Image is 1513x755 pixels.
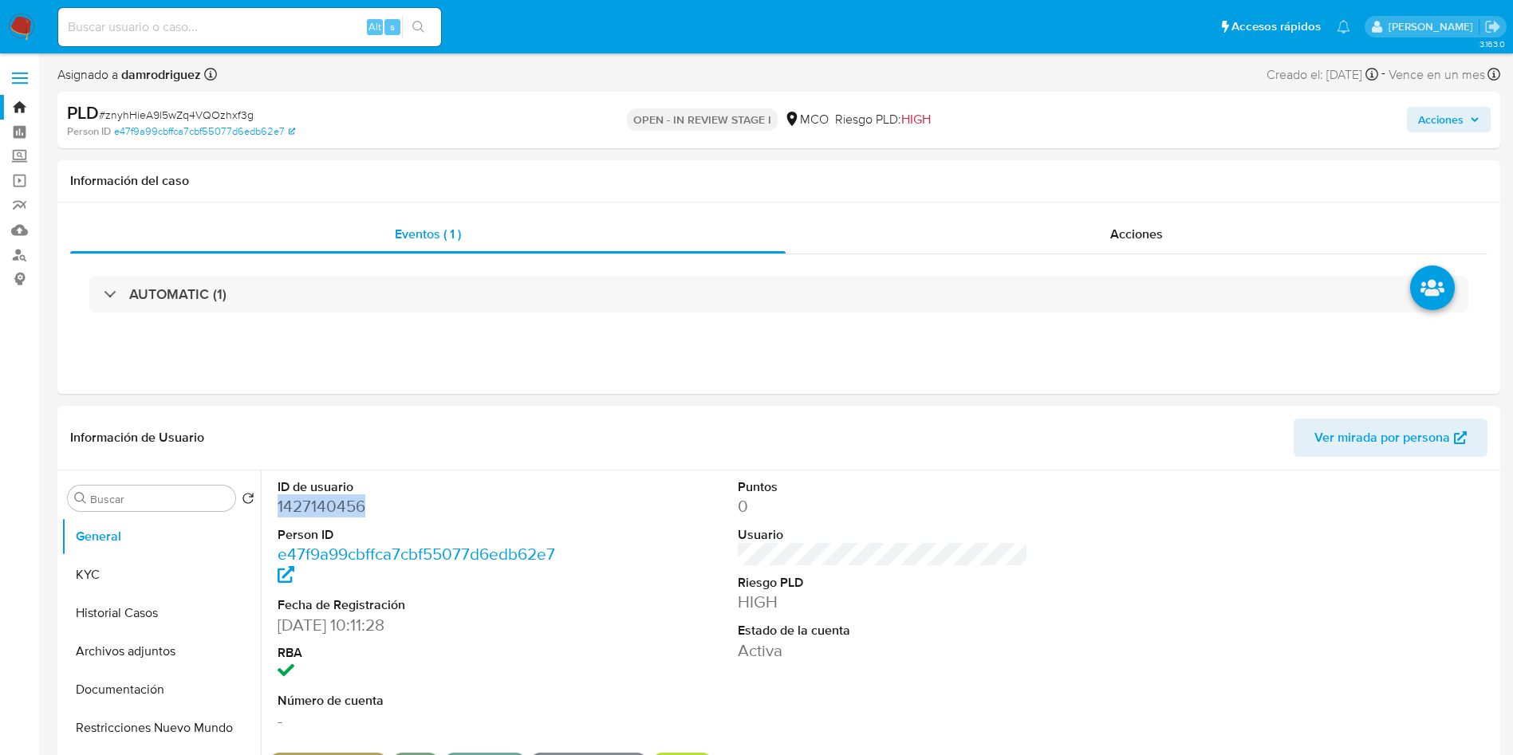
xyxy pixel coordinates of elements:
[278,495,569,517] dd: 1427140456
[61,556,261,594] button: KYC
[1389,66,1485,84] span: Vence en un mes
[61,517,261,556] button: General
[627,108,778,131] p: OPEN - IN REVIEW STAGE I
[129,285,227,303] h3: AUTOMATIC (1)
[70,173,1487,189] h1: Información del caso
[1267,64,1378,85] div: Creado el: [DATE]
[738,574,1029,592] dt: Riesgo PLD
[395,225,461,243] span: Eventos ( 1 )
[738,591,1029,613] dd: HIGH
[114,124,295,139] a: e47f9a99cbffca7cbf55077d6edb62e7
[835,111,931,128] span: Riesgo PLD:
[58,17,441,37] input: Buscar usuario o caso...
[738,526,1029,544] dt: Usuario
[901,110,931,128] span: HIGH
[278,526,569,544] dt: Person ID
[278,542,555,588] a: e47f9a99cbffca7cbf55077d6edb62e7
[61,709,261,747] button: Restricciones Nuevo Mundo
[1484,18,1501,35] a: Salir
[118,65,201,84] b: damrodriguez
[278,710,569,732] dd: -
[67,100,99,125] b: PLD
[1294,419,1487,457] button: Ver mirada por persona
[67,124,111,139] b: Person ID
[738,495,1029,517] dd: 0
[61,632,261,670] button: Archivos adjuntos
[99,107,254,123] span: # znyhHieA9l5wZq4VQOzhxf3g
[1407,107,1491,132] button: Acciones
[278,644,569,662] dt: RBA
[738,622,1029,639] dt: Estado de la cuenta
[1314,419,1450,457] span: Ver mirada por persona
[57,66,201,84] span: Asignado a
[1389,19,1479,34] p: damian.rodriguez@mercadolibre.com
[242,492,254,509] button: Volver al orden por defecto
[90,492,229,506] input: Buscar
[1231,18,1321,35] span: Accesos rápidos
[61,594,261,632] button: Historial Casos
[89,276,1468,313] div: AUTOMATIC (1)
[402,16,435,38] button: search-icon
[74,492,87,505] button: Buscar
[61,670,261,709] button: Documentación
[368,19,381,34] span: Alt
[278,692,569,710] dt: Número de cuenta
[1418,107,1464,132] span: Acciones
[70,430,204,446] h1: Información de Usuario
[278,596,569,614] dt: Fecha de Registración
[278,478,569,496] dt: ID de usuario
[738,478,1029,496] dt: Puntos
[1337,20,1350,33] a: Notificaciones
[278,614,569,636] dd: [DATE] 10:11:28
[784,111,829,128] div: MCO
[390,19,395,34] span: s
[1381,64,1385,85] span: -
[738,639,1029,662] dd: Activa
[1110,225,1163,243] span: Acciones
